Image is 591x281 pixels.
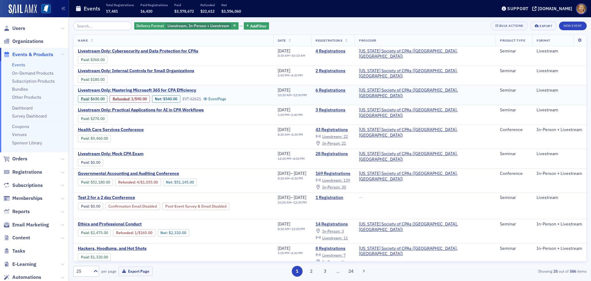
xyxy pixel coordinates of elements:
a: Subscriptions [3,182,43,189]
div: Support [507,6,529,11]
span: $22,612 [200,9,215,14]
div: Livestream [537,107,582,113]
span: Events & Products [12,51,53,58]
span: $180.00 [90,77,105,82]
div: In-Person + Livestream [537,171,582,176]
a: [US_STATE] Society of CPAs ([GEOGRAPHIC_DATA], [GEOGRAPHIC_DATA]) [359,48,491,59]
span: Mississippi Society of CPAs (Ridgeland, MS) [359,171,491,182]
p: Refunded [200,3,215,7]
a: Automations [3,274,41,281]
span: $360.00 [90,57,105,62]
a: Paid [81,97,89,101]
span: Mississippi Society of CPAs (Ridgeland, MS) [359,151,491,162]
span: 16,420 [140,9,152,14]
span: : [81,230,90,235]
span: Organizations [12,38,43,45]
a: [US_STATE] Society of CPAs ([GEOGRAPHIC_DATA], [GEOGRAPHIC_DATA]) [359,171,491,182]
a: Email Marketing [3,221,49,228]
span: Ethics and Professional Conduct [78,221,181,227]
a: Paid [81,204,89,209]
span: Provider [359,38,376,43]
a: Tasks [3,248,25,254]
span: 22 [344,134,348,139]
a: Hackers, Hoodlums, and Hot Shots [78,246,181,251]
a: [US_STATE] Society of CPAs ([GEOGRAPHIC_DATA], [GEOGRAPHIC_DATA]) [359,151,491,162]
span: : [118,180,137,184]
div: Paid: 4 - $36000 [78,56,107,63]
a: On-Demand Products [12,70,54,76]
div: Refunded: 188 - $5218000 [115,179,161,186]
a: Livestream Only: Internal Controls for Small Organizations [78,68,194,74]
time: 4:30 PM [291,176,303,180]
div: In-Person + Livestream [537,221,582,227]
div: Livestream [537,195,582,200]
a: [US_STATE] Society of CPAs ([GEOGRAPHIC_DATA], [GEOGRAPHIC_DATA]) [359,107,491,118]
span: [DATE] [278,107,290,113]
span: Livestream : [322,235,343,240]
span: [DATE] [278,127,290,132]
div: Livestream [537,68,582,74]
span: Net : [160,230,169,235]
time: 12:00 PM [278,156,291,161]
span: Mississippi Society of CPAs (Ridgeland, MS) [359,107,491,118]
a: Health Care Services Conference [78,127,181,133]
a: 4 Registrations [316,48,350,54]
span: $1,320.00 [90,255,108,259]
span: [DATE] [278,151,290,156]
span: — [359,195,362,200]
a: Orders [3,155,27,162]
button: 24 [346,266,356,277]
span: : [113,97,131,101]
span: : [81,204,90,209]
span: 30 [342,184,346,189]
p: Paid [174,3,194,7]
time: 4:30 PM [291,132,303,137]
strong: 586 [569,268,577,274]
div: In-Person + Livestream [537,127,582,133]
time: 10:10 AM [291,53,305,58]
a: Other Products [12,94,41,100]
a: Organizations [3,38,43,45]
div: Seminar [500,221,528,227]
div: EVT-62621 [183,97,201,101]
a: Paid [81,57,89,62]
a: EventPage [203,97,227,101]
span: $270.00 [90,116,105,121]
span: … [334,268,342,274]
a: E-Learning [3,261,36,268]
span: Reports [12,208,30,215]
span: $630.00 [90,97,105,101]
span: Add Filter [250,23,267,29]
span: $1,035.00 [140,180,158,184]
a: 2 Registrations [316,68,350,74]
div: – [278,200,307,205]
span: Governmental Accounting and Auditing Conference [78,171,181,176]
button: 3 [320,266,331,277]
span: Registrations [12,169,42,176]
span: Mississippi Society of CPAs (Ridgeland, MS) [359,221,491,232]
span: [DATE] [278,87,290,93]
span: Mississippi Society of CPAs (Ridgeland, MS) [359,68,491,79]
div: – [278,73,303,77]
span: Tasks [12,248,25,254]
span: $3,556,060 [221,9,241,14]
a: Ethics and Professional Conduct [78,221,235,227]
div: Conference [500,171,528,176]
span: Date [278,38,286,43]
img: SailAMX [9,4,37,14]
span: $0.00 [90,204,100,209]
div: Confirmation Email [105,203,160,210]
div: Export [540,24,552,28]
a: Reports [3,208,30,215]
a: Governmental Accounting and Auditing Conference [78,171,243,176]
div: Livestream, In-Person + Livestream [134,22,239,30]
div: Paid: 29 - $0 [78,159,103,166]
input: Search… [73,22,132,30]
span: 3 [342,229,344,233]
span: In-Person : [322,229,341,233]
div: Refunded: 16 - $247500 [113,229,155,237]
time: 2:50 PM [278,73,289,77]
a: Subscription Products [12,78,55,84]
